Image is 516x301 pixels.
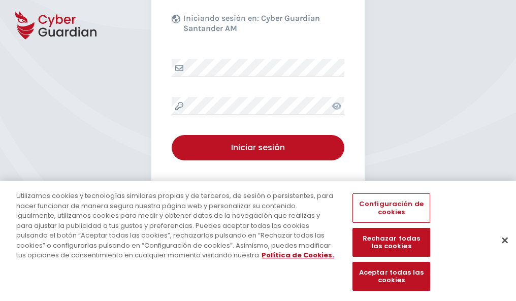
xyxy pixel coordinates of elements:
button: Iniciar sesión [172,135,344,160]
button: Aceptar todas las cookies [352,262,430,291]
div: Iniciar sesión [179,142,337,154]
button: Rechazar todas las cookies [352,228,430,257]
button: Cerrar [494,229,516,251]
button: Configuración de cookies [352,193,430,222]
div: Utilizamos cookies y tecnologías similares propias y de terceros, de sesión o persistentes, para ... [16,191,337,260]
a: Más información sobre su privacidad, se abre en una nueva pestaña [262,250,334,260]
